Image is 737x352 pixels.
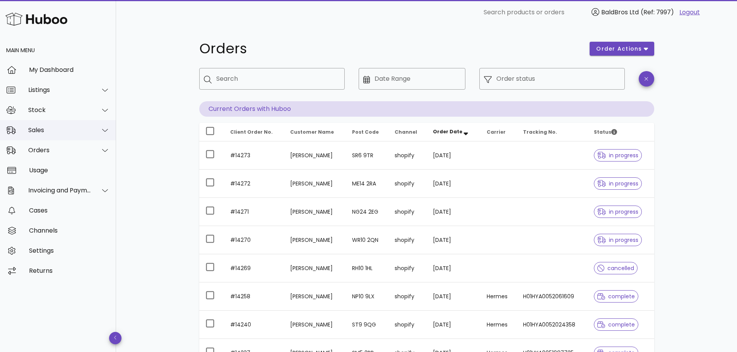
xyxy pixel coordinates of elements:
[224,311,284,339] td: #14240
[427,141,480,170] td: [DATE]
[346,311,389,339] td: ST9 9QG
[601,8,639,17] span: BaldBros Ltd
[284,282,345,311] td: [PERSON_NAME]
[230,129,273,135] span: Client Order No.
[433,128,462,135] span: Order Date
[28,187,91,194] div: Invoicing and Payments
[427,123,480,141] th: Order Date: Sorted descending. Activate to remove sorting.
[5,11,67,27] img: Huboo Logo
[481,123,517,141] th: Carrier
[427,226,480,254] td: [DATE]
[28,86,91,94] div: Listings
[284,198,345,226] td: [PERSON_NAME]
[597,181,638,186] span: in progress
[346,141,389,170] td: SR6 9TR
[597,294,635,299] span: complete
[395,129,417,135] span: Channel
[346,226,389,254] td: WR10 2QN
[346,254,389,282] td: RH10 1HL
[284,311,345,339] td: [PERSON_NAME]
[427,254,480,282] td: [DATE]
[427,170,480,198] td: [DATE]
[28,146,91,154] div: Orders
[590,42,654,56] button: order actions
[199,101,654,117] p: Current Orders with Huboo
[597,237,638,243] span: in progress
[224,282,284,311] td: #14258
[284,254,345,282] td: [PERSON_NAME]
[427,311,480,339] td: [DATE]
[199,42,581,56] h1: Orders
[517,123,588,141] th: Tracking No.
[594,129,617,135] span: Status
[596,45,642,53] span: order actions
[487,129,506,135] span: Carrier
[224,123,284,141] th: Client Order No.
[224,198,284,226] td: #14271
[29,267,110,274] div: Returns
[388,170,427,198] td: shopify
[352,129,379,135] span: Post Code
[388,198,427,226] td: shopify
[29,227,110,234] div: Channels
[29,207,110,214] div: Cases
[346,198,389,226] td: NG24 2EG
[388,141,427,170] td: shopify
[517,282,588,311] td: H01HYA0052061609
[224,226,284,254] td: #14270
[388,254,427,282] td: shopify
[523,129,557,135] span: Tracking No.
[346,170,389,198] td: ME14 2RA
[224,141,284,170] td: #14273
[284,141,345,170] td: [PERSON_NAME]
[284,170,345,198] td: [PERSON_NAME]
[29,247,110,254] div: Settings
[284,226,345,254] td: [PERSON_NAME]
[481,282,517,311] td: Hermes
[388,311,427,339] td: shopify
[29,66,110,73] div: My Dashboard
[284,123,345,141] th: Customer Name
[28,126,91,134] div: Sales
[388,282,427,311] td: shopify
[28,106,91,114] div: Stock
[388,123,427,141] th: Channel
[597,322,635,327] span: complete
[346,282,389,311] td: NP10 9LX
[427,198,480,226] td: [DATE]
[388,226,427,254] td: shopify
[224,254,284,282] td: #14269
[481,311,517,339] td: Hermes
[588,123,654,141] th: Status
[346,123,389,141] th: Post Code
[597,265,634,271] span: cancelled
[224,170,284,198] td: #14272
[29,167,110,174] div: Usage
[517,311,588,339] td: H01HYA0052024358
[597,153,638,158] span: in progress
[679,8,700,17] a: Logout
[597,209,638,214] span: in progress
[641,8,674,17] span: (Ref: 7997)
[290,129,334,135] span: Customer Name
[427,282,480,311] td: [DATE]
